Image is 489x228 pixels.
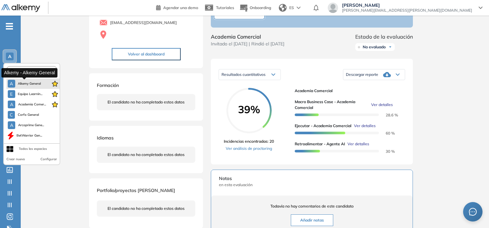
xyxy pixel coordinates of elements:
span: A [10,102,13,107]
span: 30 % [378,149,395,154]
button: Volver al dashboard [112,48,181,60]
span: [EMAIL_ADDRESS][DOMAIN_NAME] [110,20,177,26]
button: Ver detalles [369,102,393,108]
span: Ver detalles [347,141,369,147]
span: Invitado el [DATE] | Rindió el [DATE] [211,41,284,47]
span: en esta evaluación [219,182,405,188]
span: Retroalimentar - Agente AI [295,141,345,147]
button: Ver detalles [345,141,369,147]
a: Agendar una demo [156,3,198,11]
span: C [10,112,13,117]
span: Equipo Learnin... [18,91,43,97]
button: Configurar [40,157,57,162]
span: Idiomas [97,135,114,141]
span: [PERSON_NAME][EMAIL_ADDRESS][PERSON_NAME][DOMAIN_NAME] [342,8,472,13]
span: Ver detalles [371,102,393,108]
span: Resultados cuantitativos [222,72,266,77]
a: Ver análisis de proctoring [224,146,274,151]
span: Onboarding [250,5,271,10]
span: El candidato no ha completado estos datos [108,152,185,158]
span: A [8,54,11,59]
span: Notas [219,175,405,182]
span: Macro Business Case - Academia Comercial [295,99,369,111]
span: 39% [226,104,272,114]
span: 60 % [378,131,395,136]
img: arrow [297,6,301,9]
img: Logo [1,4,40,12]
span: ES [289,5,294,11]
span: Corfo General [17,112,39,117]
span: [PERSON_NAME] [342,3,472,8]
span: Ejecutar - Academia Comercial [295,123,351,129]
span: Arcoprime Gene... [18,123,44,128]
div: Alkemy - Alkemy General [1,68,57,77]
span: Academia Comercial [295,88,400,94]
span: Agendar una demo [163,5,198,10]
span: Academia Comer... [18,102,46,107]
span: El candidato no ha completado estos datos [108,99,185,105]
i: - [6,26,13,27]
span: E [10,91,13,97]
span: Tutoriales [216,5,234,10]
span: BetWarrior Gen... [17,133,42,138]
span: 28.6 % [378,113,398,117]
span: Todavía no hay comentarios de este candidato [219,203,405,209]
span: Academia Comercial [211,33,284,41]
span: No evaluado [363,44,386,50]
span: Descargar reporte [346,72,378,77]
span: Incidencias encontradas: 20 [224,138,274,144]
span: A [10,81,13,86]
span: Ver detalles [354,123,376,129]
span: Alkemy General [18,81,41,86]
span: A [10,123,13,128]
img: Ícono de flecha [388,45,392,49]
span: Formación [97,82,119,88]
span: El candidato no ha completado estos datos [108,206,185,211]
span: Estado de la evaluación [355,33,413,41]
img: world [279,4,287,12]
span: Portfolio/proyectos [PERSON_NAME] [97,187,175,193]
button: Ver detalles [351,123,376,129]
span: message [469,208,477,216]
div: Todos los espacios [19,146,47,151]
button: Crear nuevo [6,157,25,162]
button: Añadir notas [291,214,333,226]
button: Onboarding [239,1,271,15]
